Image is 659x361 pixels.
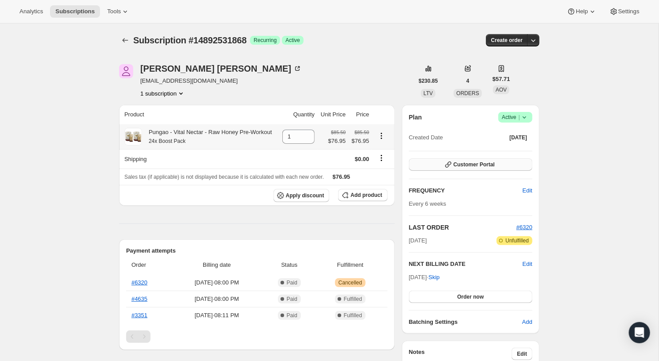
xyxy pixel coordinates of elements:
[140,77,302,85] span: [EMAIL_ADDRESS][DOMAIN_NAME]
[274,189,330,202] button: Apply discount
[409,200,447,207] span: Every 6 weeks
[19,8,43,15] span: Analytics
[517,184,538,198] button: Edit
[409,274,440,280] span: [DATE] ·
[409,113,422,122] h2: Plan
[131,312,147,319] a: #3351
[142,128,272,146] div: Pungao - Vital Nectar - Raw Honey Pre-Workout
[457,293,484,300] span: Order now
[466,77,470,84] span: 4
[351,137,369,146] span: $76.95
[126,330,388,343] nav: Pagination
[126,246,388,255] h2: Payment attempts
[374,131,389,141] button: Product actions
[419,77,438,84] span: $230.85
[629,322,650,343] div: Open Intercom Messenger
[131,279,147,286] a: #6320
[523,260,532,269] button: Edit
[333,173,351,180] span: $76.95
[409,260,523,269] h2: NEXT BILLING DATE
[517,315,538,329] button: Add
[338,189,387,201] button: Add product
[409,133,443,142] span: Created Date
[512,348,532,360] button: Edit
[486,34,528,46] button: Create order
[131,296,147,302] a: #4635
[126,255,171,275] th: Order
[504,131,532,144] button: [DATE]
[348,105,372,124] th: Price
[317,105,348,124] th: Unit Price
[461,75,475,87] button: 4
[173,278,261,287] span: [DATE] · 08:00 PM
[351,192,382,199] span: Add product
[409,318,522,326] h6: Batching Settings
[124,128,142,146] img: product img
[287,296,297,303] span: Paid
[149,138,185,144] small: 24x Boost Pack
[140,64,302,73] div: [PERSON_NAME] [PERSON_NAME]
[516,223,532,232] button: #6320
[107,8,121,15] span: Tools
[562,5,602,18] button: Help
[133,35,247,45] span: Subscription #14892531868
[318,261,382,269] span: Fulfillment
[491,37,523,44] span: Create order
[50,5,100,18] button: Subscriptions
[456,90,479,96] span: ORDERS
[287,279,297,286] span: Paid
[102,5,135,18] button: Tools
[454,161,495,168] span: Customer Portal
[339,279,362,286] span: Cancelled
[409,158,532,171] button: Customer Portal
[522,318,532,326] span: Add
[173,261,261,269] span: Billing date
[328,137,346,146] span: $76.95
[509,134,527,141] span: [DATE]
[496,87,507,93] span: AOV
[119,149,279,169] th: Shipping
[409,291,532,303] button: Order now
[14,5,48,18] button: Analytics
[124,174,324,180] span: Sales tax (if applicable) is not displayed because it is calculated with each new order.
[287,312,297,319] span: Paid
[424,90,433,96] span: LTV
[285,37,300,44] span: Active
[409,348,512,360] h3: Notes
[519,114,520,121] span: |
[140,89,185,98] button: Product actions
[173,295,261,303] span: [DATE] · 08:00 PM
[409,223,516,232] h2: LAST ORDER
[409,236,427,245] span: [DATE]
[423,270,445,284] button: Skip
[254,37,277,44] span: Recurring
[119,105,279,124] th: Product
[266,261,313,269] span: Status
[517,350,527,357] span: Edit
[286,192,324,199] span: Apply discount
[576,8,588,15] span: Help
[279,105,317,124] th: Quantity
[428,273,439,282] span: Skip
[55,8,95,15] span: Subscriptions
[331,130,346,135] small: $85.50
[374,153,389,163] button: Shipping actions
[502,113,529,122] span: Active
[493,75,510,84] span: $57.71
[344,312,362,319] span: Fulfilled
[618,8,640,15] span: Settings
[409,186,523,195] h2: FREQUENCY
[505,237,529,244] span: Unfulfilled
[344,296,362,303] span: Fulfilled
[604,5,645,18] button: Settings
[119,34,131,46] button: Subscriptions
[119,64,133,78] span: Aaron Murphy
[355,130,369,135] small: $85.50
[516,224,532,230] a: #6320
[173,311,261,320] span: [DATE] · 08:11 PM
[413,75,443,87] button: $230.85
[355,156,370,162] span: $0.00
[523,186,532,195] span: Edit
